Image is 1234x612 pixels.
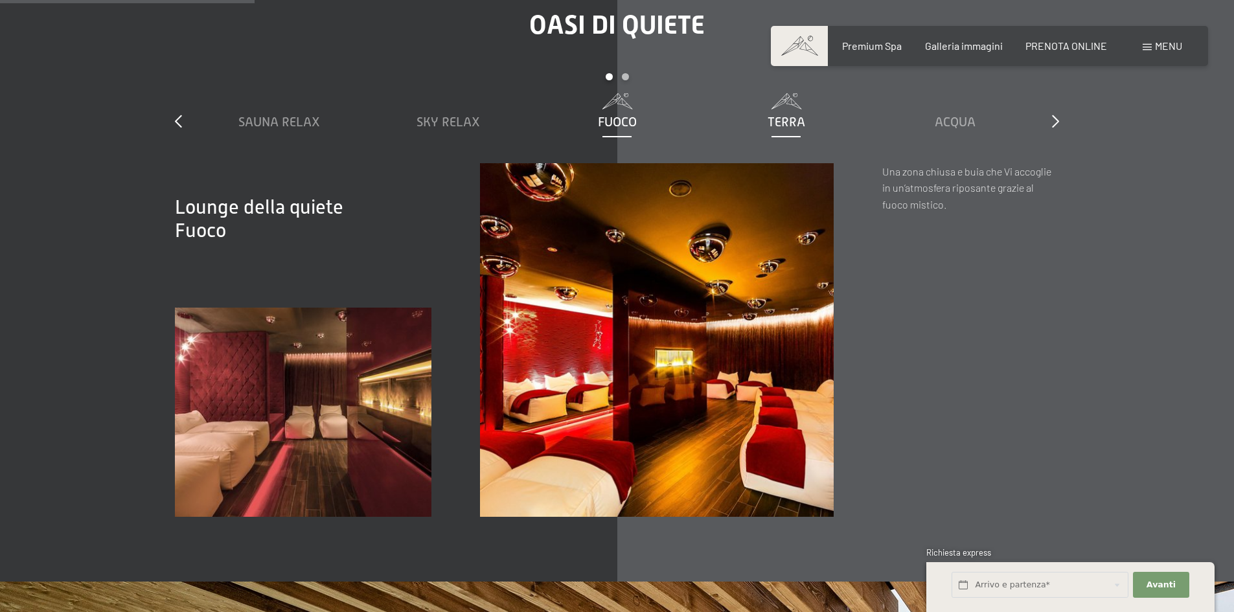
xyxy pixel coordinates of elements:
button: Avanti [1133,572,1189,598]
span: Menu [1155,40,1182,52]
p: Una zona chiusa e buia che Vi accoglie in un’atmosfera riposante grazie al fuoco mistico. [882,163,1059,213]
a: PRENOTA ONLINE [1025,40,1107,52]
span: Fuoco [598,115,637,129]
a: Galleria immagini [925,40,1003,52]
img: Vacanze wellness in Alto Adige: 7.700m² di spa, 10 saune e… [480,163,834,517]
span: Sky Relax [417,115,480,129]
span: Terra [768,115,805,129]
a: Premium Spa [842,40,902,52]
span: Lounge della quiete Fuoco [175,196,343,242]
span: Sauna relax [238,115,320,129]
span: Avanti [1147,579,1176,591]
img: [Translate to Italienisch:] [175,308,431,517]
span: Oasi di quiete [529,10,705,40]
div: Carousel Page 2 [622,73,629,80]
div: Carousel Page 1 (Current Slide) [606,73,613,80]
div: Carousel Pagination [194,73,1040,93]
span: Acqua [935,115,976,129]
span: Richiesta express [926,547,991,558]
